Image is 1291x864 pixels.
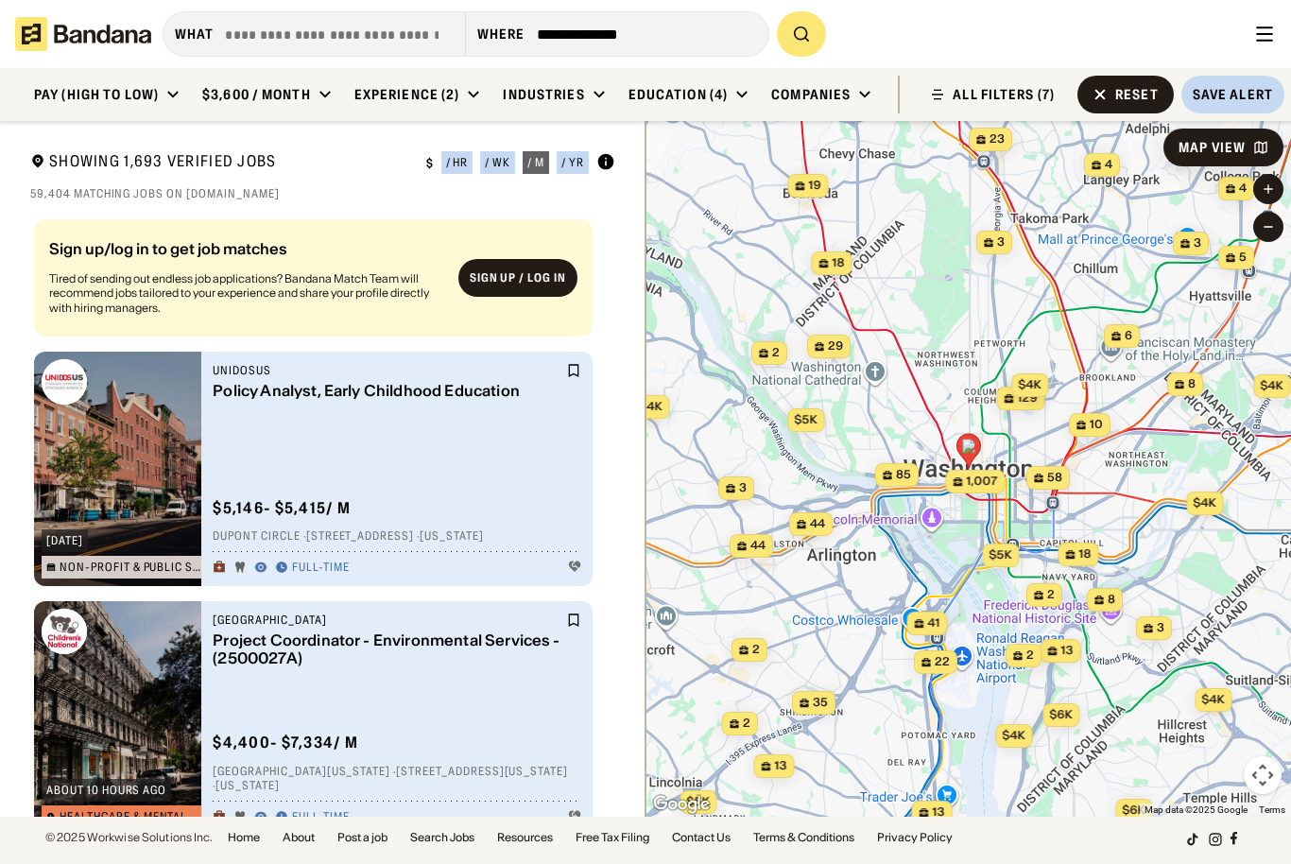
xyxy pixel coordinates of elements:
[1188,376,1196,392] span: 8
[808,178,820,194] span: 19
[60,562,204,573] div: Non-Profit & Public Service
[932,804,944,821] span: 13
[561,157,584,168] div: / yr
[650,792,713,817] img: Google
[42,609,87,654] img: Children's National Hospital logo
[935,654,950,670] span: 22
[283,832,315,843] a: About
[497,832,553,843] a: Resources
[1122,803,1145,817] span: $6k
[1108,592,1115,608] span: 8
[989,547,1011,562] span: $5k
[771,86,851,103] div: Companies
[576,832,649,843] a: Free Tax Filing
[30,186,615,201] div: 59,404 matching jobs on [DOMAIN_NAME]
[1047,470,1062,486] span: 58
[774,758,786,774] span: 13
[1259,804,1285,815] a: Terms (opens in new tab)
[1049,707,1072,721] span: $6k
[752,642,760,658] span: 2
[60,811,204,822] div: Healthcare & Mental Health
[470,271,566,286] div: Sign up / Log in
[292,810,350,825] div: Full-time
[42,359,87,405] img: UnidosUS logo
[1260,378,1282,392] span: $4k
[828,338,843,354] span: 29
[832,255,844,271] span: 18
[175,26,214,43] div: what
[292,561,350,576] div: Full-time
[337,832,387,843] a: Post a job
[1239,250,1247,266] span: 5
[650,792,713,817] a: Open this area in Google Maps (opens a new window)
[213,764,581,793] div: [GEOGRAPHIC_DATA][US_STATE] · [STREET_ADDRESS][US_STATE] · [US_STATE]
[772,345,780,361] span: 2
[813,695,828,711] span: 35
[1026,648,1034,664] span: 2
[446,157,469,168] div: / hr
[1145,804,1248,815] span: Map data ©2025 Google
[997,234,1005,251] span: 3
[46,535,83,546] div: [DATE]
[45,832,213,843] div: © 2025 Workwise Solutions Inc.
[46,785,166,796] div: about 10 hours ago
[1060,643,1073,659] span: 13
[794,412,817,426] span: $5k
[877,832,953,843] a: Privacy Policy
[750,538,766,554] span: 44
[1239,181,1247,197] span: 4
[1018,377,1041,391] span: $4k
[213,631,562,667] div: Project Coordinator - Environmental Services - (2500027A)
[639,399,662,413] span: $4k
[1017,390,1037,406] span: 129
[1078,546,1091,562] span: 18
[527,157,544,168] div: / m
[966,474,997,490] span: 1,007
[990,131,1005,147] span: 23
[672,832,731,843] a: Contact Us
[213,733,358,752] div: $ 4,400 - $7,334 / m
[213,382,562,400] div: Policy Analyst, Early Childhood Education
[1105,157,1112,173] span: 4
[426,156,434,171] div: $
[213,529,581,544] div: Dupont Circle · [STREET_ADDRESS] · [US_STATE]
[354,86,460,103] div: Experience (2)
[213,613,562,628] div: [GEOGRAPHIC_DATA]
[49,241,443,271] div: Sign up/log in to get job matches
[1115,88,1159,101] div: Reset
[503,86,584,103] div: Industries
[213,363,562,378] div: UnidosUS
[49,271,443,316] div: Tired of sending out endless job applications? Bandana Match Team will recommend jobs tailored to...
[477,26,525,43] div: Where
[213,498,351,518] div: $ 5,146 - $5,415 / m
[30,151,411,175] div: Showing 1,693 Verified Jobs
[743,716,750,732] span: 2
[1244,756,1282,794] button: Map camera controls
[15,17,151,51] img: Bandana logotype
[927,615,939,631] span: 41
[896,467,911,483] span: 85
[1157,620,1164,636] span: 3
[1090,417,1103,433] span: 10
[1201,692,1224,706] span: $4k
[1193,86,1273,103] div: Save Alert
[1193,495,1215,510] span: $4k
[753,832,854,843] a: Terms & Conditions
[228,832,260,843] a: Home
[1125,328,1132,344] span: 6
[202,86,311,103] div: $3,600 / month
[1179,141,1246,154] div: Map View
[485,157,510,168] div: / wk
[810,516,825,532] span: 44
[34,86,159,103] div: Pay (High to Low)
[1002,728,1024,742] span: $4k
[1047,587,1055,603] span: 2
[953,88,1055,101] div: ALL FILTERS (7)
[1194,235,1201,251] span: 3
[410,832,474,843] a: Search Jobs
[739,480,747,496] span: 3
[628,86,729,103] div: Education (4)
